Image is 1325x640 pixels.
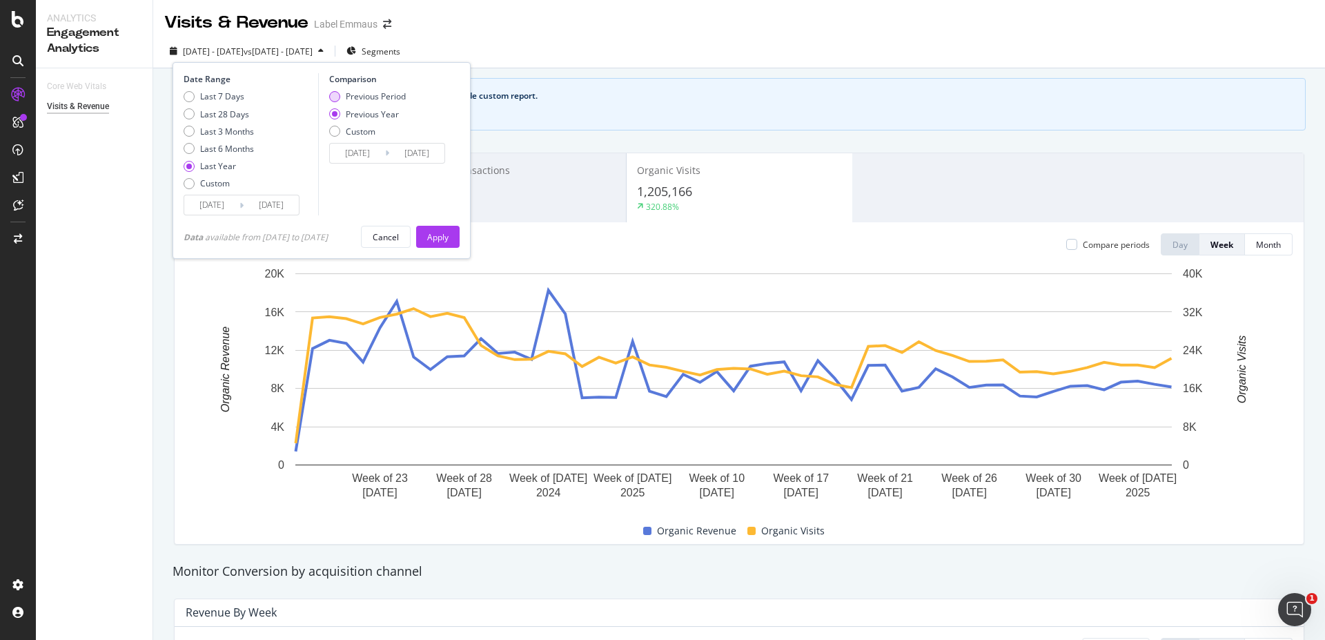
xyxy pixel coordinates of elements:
[1245,233,1293,255] button: Month
[416,226,460,248] button: Apply
[329,90,406,102] div: Previous Period
[200,160,236,172] div: Last Year
[329,73,449,85] div: Comparison
[761,523,825,539] span: Organic Visits
[362,46,400,57] span: Segments
[200,177,230,189] div: Custom
[1199,233,1245,255] button: Week
[536,487,561,498] text: 2024
[265,345,285,356] text: 12K
[867,487,902,498] text: [DATE]
[784,487,818,498] text: [DATE]
[620,487,645,498] text: 2025
[164,40,329,62] button: [DATE] - [DATE]vs[DATE] - [DATE]
[1210,239,1233,251] div: Week
[184,108,254,120] div: Last 28 Days
[1083,239,1150,251] div: Compare periods
[1236,336,1248,403] text: Organic Visits
[173,78,1306,130] div: info banner
[184,160,254,172] div: Last Year
[271,421,284,433] text: 4K
[446,487,481,498] text: [DATE]
[1183,459,1189,471] text: 0
[166,563,1313,581] div: Monitor Conversion by acquisition channel
[637,164,700,177] span: Organic Visits
[186,266,1281,506] svg: A chart.
[244,46,313,57] span: vs [DATE] - [DATE]
[47,11,141,25] div: Analytics
[244,195,299,215] input: End Date
[373,231,399,243] div: Cancel
[278,459,284,471] text: 0
[657,523,736,539] span: Organic Revenue
[1278,593,1311,626] iframe: Intercom live chat
[330,144,385,163] input: Start Date
[271,383,284,395] text: 8K
[1183,421,1197,433] text: 8K
[1183,345,1203,356] text: 24K
[346,90,406,102] div: Previous Period
[204,90,1288,102] div: See your organic search performance KPIs and metrics in a pre-made custom report.
[184,73,315,85] div: Date Range
[1025,472,1081,484] text: Week of 30
[361,226,411,248] button: Cancel
[164,11,308,35] div: Visits & Revenue
[689,472,745,484] text: Week of 10
[184,195,239,215] input: Start Date
[1172,239,1188,251] div: Day
[47,99,143,114] a: Visits & Revenue
[383,19,391,29] div: arrow-right-arrow-left
[329,108,406,120] div: Previous Year
[700,487,734,498] text: [DATE]
[200,108,249,120] div: Last 28 Days
[1183,383,1203,395] text: 16K
[509,472,587,484] text: Week of [DATE]
[427,231,449,243] div: Apply
[389,144,444,163] input: End Date
[857,472,913,484] text: Week of 21
[183,46,244,57] span: [DATE] - [DATE]
[341,40,406,62] button: Segments
[184,90,254,102] div: Last 7 Days
[184,126,254,137] div: Last 3 Months
[1099,472,1177,484] text: Week of [DATE]
[1183,268,1203,280] text: 40K
[637,183,692,200] span: 1,205,166
[184,143,254,155] div: Last 6 Months
[265,307,285,318] text: 16K
[200,143,254,155] div: Last 6 Months
[346,126,375,137] div: Custom
[184,231,328,243] div: available from [DATE] to [DATE]
[200,126,254,137] div: Last 3 Months
[362,487,397,498] text: [DATE]
[47,99,109,114] div: Visits & Revenue
[1256,239,1281,251] div: Month
[346,108,399,120] div: Previous Year
[186,605,277,619] div: Revenue by Week
[314,17,377,31] div: Label Emmaus
[1161,233,1199,255] button: Day
[219,327,231,413] text: Organic Revenue
[941,472,997,484] text: Week of 26
[200,90,244,102] div: Last 7 Days
[47,25,141,57] div: Engagement Analytics
[436,472,492,484] text: Week of 28
[1306,593,1317,604] span: 1
[593,472,671,484] text: Week of [DATE]
[329,126,406,137] div: Custom
[47,79,120,94] a: Core Web Vitals
[1183,307,1203,318] text: 32K
[265,268,285,280] text: 20K
[352,472,408,484] text: Week of 23
[773,472,829,484] text: Week of 17
[1036,487,1070,498] text: [DATE]
[952,487,986,498] text: [DATE]
[1126,487,1150,498] text: 2025
[184,231,205,243] span: Data
[47,79,106,94] div: Core Web Vitals
[646,201,679,213] div: 320.88%
[184,177,254,189] div: Custom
